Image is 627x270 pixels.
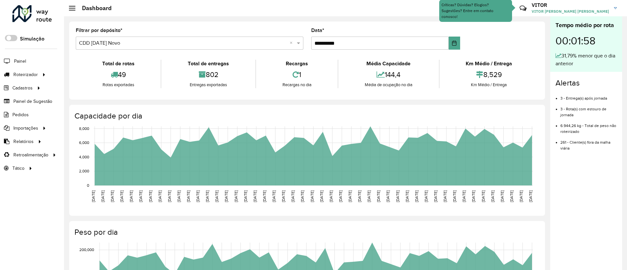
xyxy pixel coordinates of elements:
text: [DATE] [319,190,324,202]
text: [DATE] [177,190,181,202]
text: [DATE] [262,190,266,202]
div: Total de entregas [163,60,253,68]
li: 3 - Rota(s) com estouro de jornada [560,101,617,118]
text: [DATE] [101,190,105,202]
text: [DATE] [500,190,504,202]
text: 6,000 [79,140,89,145]
span: Clear all [290,39,295,47]
div: Recargas no dia [258,82,336,88]
span: VITOR [PERSON_NAME] [PERSON_NAME] [532,8,609,14]
span: Retroalimentação [13,151,48,158]
div: Média Capacidade [340,60,437,68]
button: Choose Date [449,37,460,50]
text: [DATE] [338,190,343,202]
text: [DATE] [348,190,352,202]
text: [DATE] [405,190,409,202]
span: Painel [14,58,26,65]
text: [DATE] [205,190,209,202]
text: [DATE] [138,190,143,202]
text: [DATE] [253,190,257,202]
text: [DATE] [471,190,475,202]
div: 144,4 [340,68,437,82]
div: Recargas [258,60,336,68]
text: [DATE] [158,190,162,202]
div: Km Médio / Entrega [441,82,537,88]
text: [DATE] [243,190,248,202]
text: [DATE] [443,190,447,202]
text: [DATE] [300,190,304,202]
text: [DATE] [395,190,400,202]
text: 4,000 [79,155,89,159]
div: Tempo médio por rota [555,21,617,30]
text: [DATE] [120,190,124,202]
text: 0 [87,183,89,187]
text: [DATE] [481,190,485,202]
h3: VITOR [532,2,609,8]
span: Painel de Sugestão [13,98,52,105]
text: [DATE] [224,190,228,202]
div: Entregas exportadas [163,82,253,88]
text: [DATE] [367,190,371,202]
text: 200,000 [79,248,94,252]
div: 8,529 [441,68,537,82]
text: [DATE] [462,190,466,202]
text: [DATE] [148,190,153,202]
text: [DATE] [519,190,523,202]
text: [DATE] [414,190,419,202]
div: 1 [258,68,336,82]
text: [DATE] [452,190,457,202]
text: [DATE] [234,190,238,202]
text: [DATE] [110,190,114,202]
text: [DATE] [281,190,285,202]
text: [DATE] [196,190,200,202]
span: Cadastros [12,85,33,91]
text: [DATE] [433,190,438,202]
text: [DATE] [376,190,380,202]
label: Simulação [20,35,44,43]
div: 00:01:58 [555,30,617,52]
span: Relatórios [13,138,34,145]
text: [DATE] [310,190,314,202]
text: [DATE] [386,190,390,202]
text: [DATE] [129,190,133,202]
text: [DATE] [167,190,171,202]
h4: Alertas [555,78,617,88]
text: 8,000 [79,126,89,131]
span: Pedidos [12,111,29,118]
div: Total de rotas [77,60,159,68]
a: Contato Rápido [516,1,530,15]
h2: Dashboard [75,5,112,12]
text: [DATE] [490,190,495,202]
text: [DATE] [528,190,533,202]
text: [DATE] [329,190,333,202]
text: [DATE] [509,190,514,202]
div: 802 [163,68,253,82]
div: 49 [77,68,159,82]
h4: Capacidade por dia [74,111,539,121]
text: 2,000 [79,169,89,173]
span: Tático [12,165,24,172]
text: [DATE] [291,190,295,202]
li: 261 - Cliente(s) fora da malha viária [560,135,617,151]
div: Km Médio / Entrega [441,60,537,68]
text: [DATE] [186,190,190,202]
div: 31,79% menor que o dia anterior [555,52,617,68]
li: 6.944,26 kg - Total de peso não roteirizado [560,118,617,135]
div: Média de ocupação no dia [340,82,437,88]
label: Filtrar por depósito [76,26,122,34]
div: Rotas exportadas [77,82,159,88]
text: [DATE] [91,190,95,202]
h4: Peso por dia [74,228,539,237]
text: [DATE] [215,190,219,202]
text: [DATE] [357,190,362,202]
text: [DATE] [424,190,428,202]
text: [DATE] [272,190,276,202]
label: Data [311,26,324,34]
span: Importações [13,125,38,132]
span: Roteirizador [13,71,38,78]
li: 3 - Entrega(s) após jornada [560,90,617,101]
